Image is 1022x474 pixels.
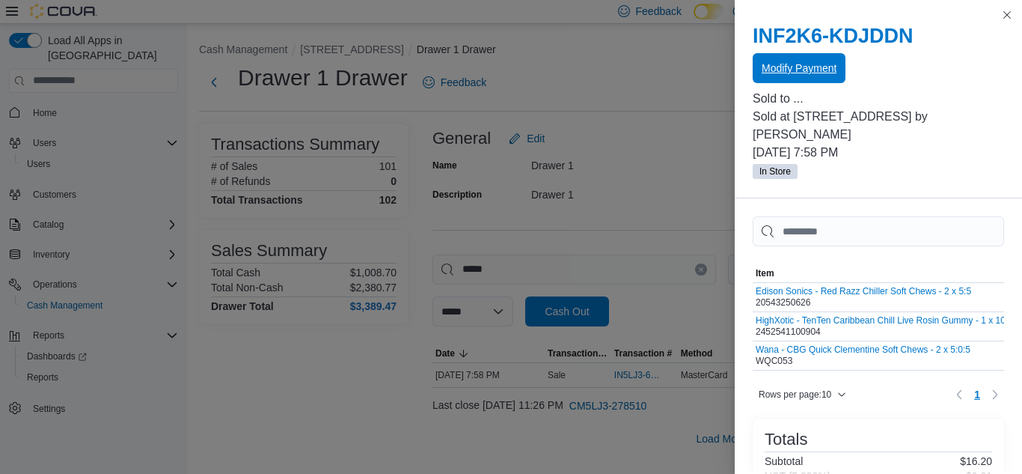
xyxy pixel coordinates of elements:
h6: Subtotal [765,455,803,467]
button: Modify Payment [753,53,845,83]
span: Rows per page : 10 [759,389,831,401]
p: Sold to ... [753,90,1004,108]
span: Modify Payment [762,61,836,76]
button: Next page [986,386,1004,404]
button: Page 1 of 1 [968,383,986,407]
button: Wana - CBG Quick Clementine Soft Chews - 2 x 5:0:5 [756,344,970,355]
span: In Store [753,164,798,179]
input: This is a search bar. As you type, the results lower in the page will automatically filter. [753,216,1004,246]
button: Close this dialog [998,6,1016,24]
div: WQC053 [756,344,970,367]
ul: Pagination for table: MemoryTable from EuiInMemoryTable [968,383,986,407]
button: Edison Sonics - Red Razz Chiller Soft Chews - 2 x 5:5 [756,286,971,297]
button: Item [753,264,1016,282]
div: 2452541100904 [756,315,1013,338]
p: $16.20 [960,455,992,467]
div: 20543250626 [756,286,971,309]
button: Rows per page:10 [753,386,852,404]
span: 1 [974,387,980,402]
nav: Pagination for table: MemoryTable from EuiInMemoryTable [950,383,1004,407]
span: In Store [759,165,791,178]
h3: Totals [765,431,807,449]
p: Sold at [STREET_ADDRESS] by [PERSON_NAME] [753,108,1004,144]
p: [DATE] 7:58 PM [753,144,1004,162]
button: Previous page [950,386,968,404]
h2: INF2K6-KDJDDN [753,24,1004,48]
button: HighXotic - TenTen Caribbean Chill Live Rosin Gummy - 1 x 10:0 [756,315,1013,326]
span: Item [756,267,774,279]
